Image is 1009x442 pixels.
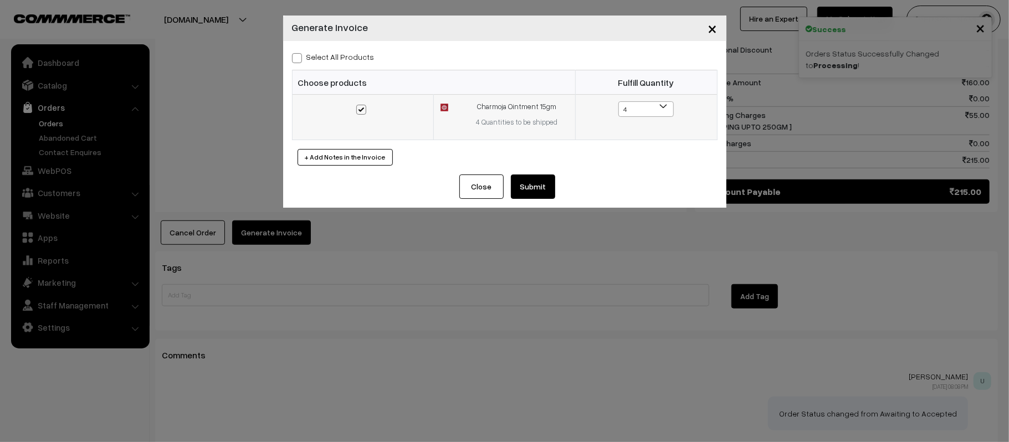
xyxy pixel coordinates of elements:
span: 4 [619,102,673,117]
span: × [708,18,718,38]
div: 4 Quantities to be shipped [465,117,568,128]
button: Close [699,11,726,45]
th: Choose products [292,70,575,95]
label: Select all Products [292,51,375,63]
button: Close [459,174,504,199]
div: Charmoja Ointment 15gm [465,101,568,112]
button: + Add Notes in the Invoice [298,149,393,166]
h4: Generate Invoice [292,20,368,35]
span: 4 [618,101,674,117]
button: Submit [511,174,555,199]
th: Fulfill Quantity [575,70,717,95]
img: 17481566349365CHARMOJA.jpg [441,104,448,111]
